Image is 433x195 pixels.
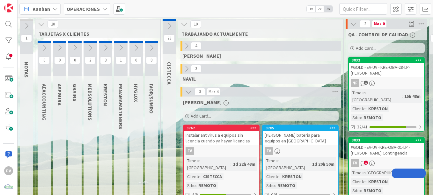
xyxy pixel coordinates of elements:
[266,126,338,130] div: 3785
[197,182,218,189] div: REMOTO
[118,84,124,129] span: PANAMAFASTENERS
[184,131,259,145] div: Instalar antivirus a equipos sin licencia cuando ya hayan licencias
[339,3,387,15] input: Quick Filter...
[186,157,231,171] div: Time in [GEOGRAPHIC_DATA]
[100,56,111,64] span: 3
[351,89,402,103] div: Time in [GEOGRAPHIC_DATA]
[187,126,259,130] div: 3767
[351,178,366,185] div: Cliente
[351,114,361,121] div: Sitio
[146,56,157,64] span: 8
[186,182,196,189] div: Sitio
[362,114,383,121] div: REMOTO
[186,173,201,180] div: Cliente
[367,105,389,112] div: KRESTON
[183,99,222,105] span: FERNANDO
[351,105,366,112] div: Cliente
[351,187,361,194] div: Sitio
[276,182,297,189] div: REMOTO
[263,147,338,155] div: FV
[194,88,205,96] span: 3
[361,114,362,121] span: :
[265,173,280,180] div: Cliente
[263,125,338,131] div: 3785
[191,113,211,119] span: Add Card...
[263,131,338,145] div: [PERSON_NAME] batería para equipos en [GEOGRAPHIC_DATA]
[311,161,336,168] div: 1d 20h 50m
[315,6,324,12] span: 2x
[196,182,197,189] span: :
[190,20,201,28] span: 10
[349,57,424,63] div: 3832
[191,65,202,73] span: 3
[351,169,406,176] div: Time in [GEOGRAPHIC_DATA]
[263,125,338,145] div: 3785[PERSON_NAME] batería para equipos en [GEOGRAPHIC_DATA]
[21,34,32,42] span: 1
[181,31,335,37] span: TRABAJANDO ACTUALMENTE
[56,84,63,105] span: ASEGURA
[85,56,96,64] span: 2
[102,84,109,106] span: KRESTON
[356,45,376,51] span: Add Card...
[364,161,368,165] span: 1
[366,178,367,185] span: :
[186,147,194,155] div: FV
[366,105,367,112] span: :
[48,20,58,28] span: 20
[87,84,93,120] span: MEDSOLUTIONS
[351,79,359,87] div: NF
[265,182,275,189] div: Sitio
[41,84,48,120] span: AEACCOUNTING
[4,4,13,12] img: Visit kanbanzone.com
[275,182,276,189] span: :
[201,173,202,180] span: :
[352,58,424,62] div: 3832
[357,124,368,130] span: 32/41
[39,31,152,37] span: TARJETAS X CLIENTES
[280,173,281,180] span: :
[182,53,221,59] span: GABRIEL
[348,31,408,38] span: QA - CONTROL DE CALIDAD
[360,20,371,28] span: 2
[349,57,424,77] div: 3832#GOLD - EV-UV - KRE-OBA-28-LP-[PERSON_NAME]
[281,173,303,180] div: KRESTON
[349,159,424,167] div: FV
[4,166,13,175] div: FV
[367,178,389,185] div: KRESTON
[209,90,218,93] div: Max 4
[364,81,368,85] span: 1
[310,161,311,168] span: :
[374,22,385,25] div: Max 0
[184,125,259,145] div: 3767Instalar antivirus a equipos sin licencia cuando ya hayan licencias
[349,63,424,77] div: #GOLD - EV-UV - KRE-OBA-28-LP-[PERSON_NAME]
[231,161,231,168] span: :
[349,137,424,143] div: 3833
[72,84,78,101] span: GRAINS
[148,84,155,113] span: IVOR/SUMRO
[265,147,273,155] div: FV
[191,42,202,50] span: 4
[184,147,259,155] div: FV
[4,183,13,191] img: avatar
[23,62,30,77] span: NOTAS
[133,84,139,102] span: HYGLOX
[164,34,175,42] span: 23
[307,6,315,12] span: 1x
[351,159,359,167] div: FV
[231,161,257,168] div: 1d 22h 48m
[131,56,142,64] span: 6
[352,138,424,142] div: 3833
[403,93,422,100] div: 15h 48m
[202,173,224,180] div: CISTECCA
[265,157,310,171] div: Time in [GEOGRAPHIC_DATA]
[349,79,424,87] div: NF
[402,93,403,100] span: :
[33,5,50,13] span: Kanban
[362,187,383,194] div: REMOTO
[54,56,65,64] span: 0
[67,6,100,12] b: OPERACIONES
[70,56,80,64] span: 0
[349,137,424,157] div: 3833#GOLD - EV-UV -KRE-OBA-01-LP - [PERSON_NAME] Contingencia
[182,76,196,82] span: NAVIL
[115,56,126,64] span: 1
